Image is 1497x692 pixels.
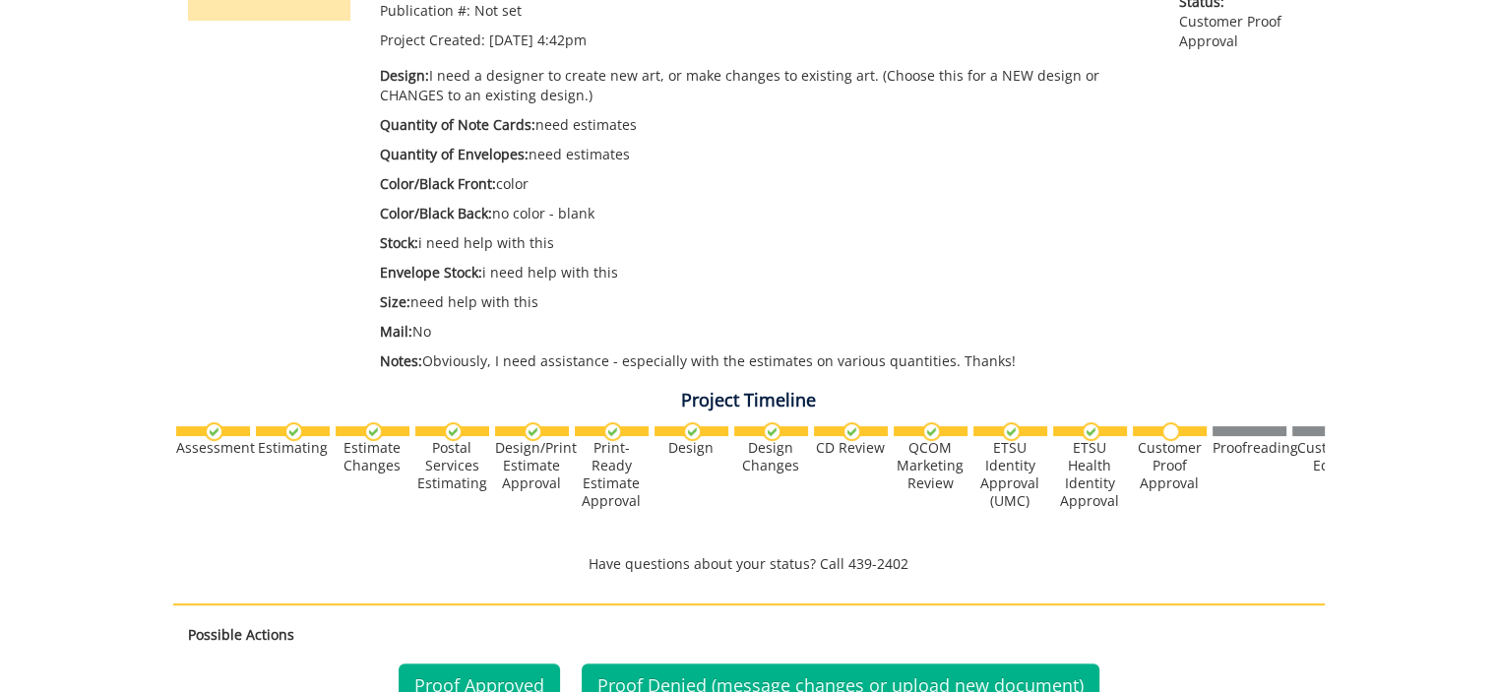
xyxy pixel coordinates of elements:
p: need estimates [380,145,1151,164]
div: Design Changes [734,439,808,474]
h4: Project Timeline [173,391,1325,410]
img: checkmark [922,422,941,441]
span: Quantity of Note Cards: [380,115,535,134]
span: Publication #: [380,1,470,20]
div: Customer Proof Approval [1133,439,1207,492]
img: checkmark [284,422,303,441]
div: Assessment [176,439,250,457]
div: ETSU Identity Approval (UMC) [973,439,1047,510]
img: checkmark [603,422,622,441]
span: Project Created: [380,31,485,49]
img: checkmark [1082,422,1100,441]
span: Stock: [380,233,418,252]
p: need help with this [380,292,1151,312]
span: Color/Black Back: [380,204,492,222]
p: i need help with this [380,233,1151,253]
img: checkmark [444,422,463,441]
img: checkmark [364,422,383,441]
span: Color/Black Front: [380,174,496,193]
div: Customer Edits [1292,439,1366,474]
span: Not set [474,1,522,20]
img: checkmark [524,422,542,441]
div: Estimate Changes [336,439,409,474]
div: Design [655,439,728,457]
img: checkmark [205,422,223,441]
span: Quantity of Envelopes: [380,145,529,163]
div: Estimating [256,439,330,457]
div: Proofreading [1213,439,1286,457]
span: Size: [380,292,410,311]
div: Print-Ready Estimate Approval [575,439,649,510]
span: Mail: [380,322,412,341]
img: checkmark [763,422,781,441]
div: CD Review [814,439,888,457]
strong: Possible Actions [188,625,294,644]
span: Design: [380,66,429,85]
img: checkmark [842,422,861,441]
img: checkmark [1002,422,1021,441]
p: No [380,322,1151,342]
p: color [380,174,1151,194]
div: ETSU Health Identity Approval [1053,439,1127,510]
span: Envelope Stock: [380,263,482,282]
div: Design/Print Estimate Approval [495,439,569,492]
p: I need a designer to create new art, or make changes to existing art. (Choose this for a NEW desi... [380,66,1151,105]
p: i need help with this [380,263,1151,283]
img: no [1161,422,1180,441]
p: Have questions about your status? Call 439-2402 [173,554,1325,574]
div: Postal Services Estimating [415,439,489,492]
p: Obviously, I need assistance - especially with the estimates on various quantities. Thanks! [380,351,1151,371]
p: no color - blank [380,204,1151,223]
div: QCOM Marketing Review [894,439,967,492]
img: checkmark [683,422,702,441]
span: Notes: [380,351,422,370]
span: [DATE] 4:42pm [489,31,587,49]
p: need estimates [380,115,1151,135]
